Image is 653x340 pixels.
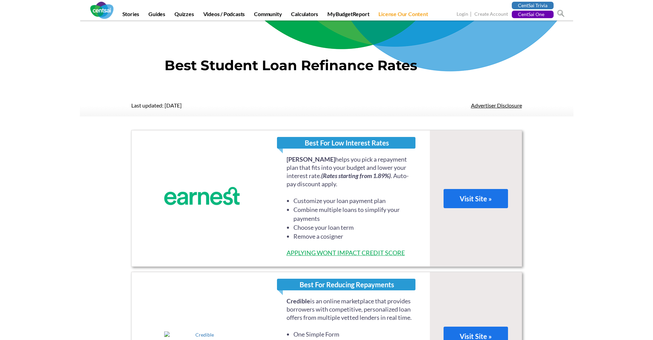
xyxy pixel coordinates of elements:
strong: (Rates starting from 1.89%) [321,172,391,179]
a: Login [457,11,468,18]
a: Applying Wont Impact Credit Score [287,249,415,257]
p: helps you pick a repayment plan that fits into your budget and lower your interest rate. . Auto-p... [287,155,415,188]
span: Best For Reducing Repayments [277,279,415,290]
span: Best For Low Interest Rates [277,137,415,149]
p: is an online marketplace that provides borrowers with competitive, personalized loan offers from ... [287,297,415,322]
a: Community [250,11,286,20]
a: License Our Content [374,11,432,20]
a: MyBudgetReport [323,11,373,20]
img: CentSai [90,2,113,19]
strong: Credible [287,297,310,305]
li: Remove a cosigner [293,232,415,241]
a: Videos / Podcasts [199,11,249,20]
a: Advertiser Disclosure [471,102,522,109]
a: Guides [144,11,169,20]
li: Customize your loan payment plan [293,196,415,205]
a: CentSai Trivia [512,2,554,9]
li: One Simple Form [293,330,415,339]
strong: [PERSON_NAME] [287,155,335,163]
img: Credible [164,331,240,338]
a: Visit Site » [444,189,508,208]
img: Earnest [164,185,240,209]
a: Calculators [287,11,322,20]
a: Quizzes [170,11,198,20]
a: Create Account [474,11,508,18]
span: | [469,10,473,18]
a: Stories [118,11,144,20]
a: CentSai One [512,11,554,18]
li: Combine multiple loans to simplify your payments [293,205,415,223]
div: Last updated: [DATE] [131,102,182,110]
li: Choose your loan term [293,223,415,232]
h1: Best Student Loan Refinance Rates [165,57,488,77]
